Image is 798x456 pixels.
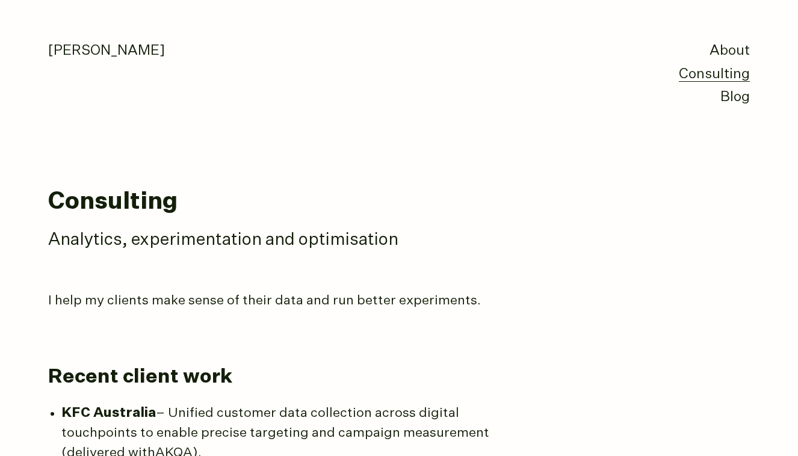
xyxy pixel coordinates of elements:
[48,44,165,58] a: [PERSON_NAME]
[710,44,750,58] a: About
[720,90,750,104] a: Blog
[48,364,740,390] h2: Recent client work
[679,40,750,109] nav: primary
[61,407,156,420] strong: KFC Australia
[48,291,500,311] p: I help my clients make sense of their data and run better experiments.
[679,67,750,82] a: Consulting
[48,229,650,252] p: Analytics, experimentation and optimisation
[48,189,750,215] h1: Consulting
